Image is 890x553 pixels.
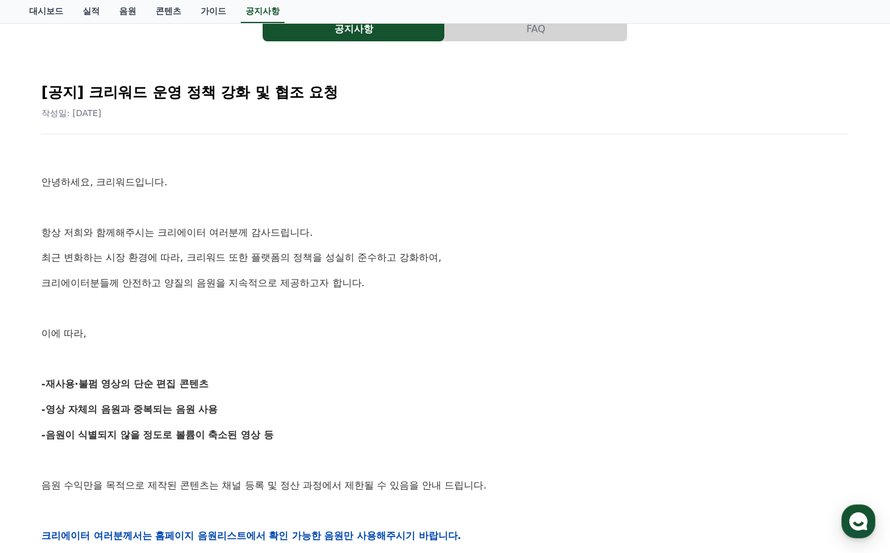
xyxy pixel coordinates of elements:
strong: 크리에이터 여러분께서는 홈페이지 음원리스트에서 확인 가능한 음원만 사용해주시기 바랍니다. [41,530,461,541]
span: 설정 [188,404,202,413]
p: 항상 저희와 함께해주시는 크리에이터 여러분께 감사드립니다. [41,225,849,241]
p: 크리에이터분들께 안전하고 양질의 음원을 지속적으로 제공하고자 합니다. [41,275,849,291]
strong: -영상 자체의 음원과 중복되는 음원 사용 [41,404,218,415]
h2: [공지] 크리워드 운영 정책 강화 및 협조 요청 [41,83,849,102]
span: 대화 [111,404,126,414]
p: 이에 따라, [41,326,849,342]
strong: -음원이 식별되지 않을 정도로 볼륨이 축소된 영상 등 [41,429,274,441]
a: 대화 [80,385,157,416]
span: 작성일: [DATE] [41,108,102,118]
p: 안녕하세요, 크리워드입니다. [41,174,849,190]
span: 홈 [38,404,46,413]
strong: -재사용·불펌 영상의 단순 편집 콘텐츠 [41,378,209,390]
a: 홈 [4,385,80,416]
p: 최근 변화하는 시장 환경에 따라, 크리워드 또한 플랫폼의 정책을 성실히 준수하고 강화하여, [41,250,849,266]
button: FAQ [445,17,627,41]
button: 공지사항 [263,17,444,41]
a: FAQ [445,17,627,41]
p: 음원 수익만을 목적으로 제작된 콘텐츠는 채널 등록 및 정산 과정에서 제한될 수 있음을 안내 드립니다. [41,478,849,493]
a: 설정 [157,385,233,416]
